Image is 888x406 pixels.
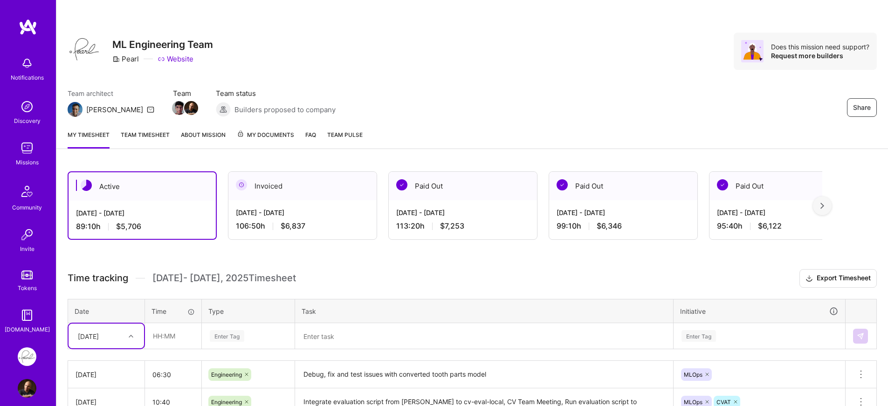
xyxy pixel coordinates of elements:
[717,179,728,190] img: Paid Out
[11,73,44,82] div: Notifications
[19,19,37,35] img: logo
[211,371,242,378] span: Engineering
[396,179,407,190] img: Paid Out
[296,362,672,387] textarea: Debug, fix and test issues with converted tooth parts model
[116,222,141,231] span: $5,706
[202,299,295,323] th: Type
[20,244,34,254] div: Invite
[145,362,201,387] input: HH:MM
[68,299,145,323] th: Date
[184,101,198,115] img: Team Member Avatar
[717,208,850,217] div: [DATE] - [DATE]
[237,130,294,140] span: My Documents
[228,172,377,200] div: Invoiced
[152,272,296,284] span: [DATE] - [DATE] , 2025 Timesheet
[14,116,41,126] div: Discovery
[151,306,195,316] div: Time
[185,100,197,116] a: Team Member Avatar
[716,399,731,406] span: CVAT
[158,54,193,64] a: Website
[805,274,813,284] i: icon Download
[684,399,702,406] span: MLOps
[557,179,568,190] img: Paid Out
[771,42,869,51] div: Does this mission need support?
[709,172,858,200] div: Paid Out
[112,55,120,63] i: icon CompanyGray
[281,221,305,231] span: $6,837
[741,40,764,62] img: Avatar
[172,101,186,115] img: Team Member Avatar
[15,379,39,398] a: User Avatar
[549,172,697,200] div: Paid Out
[305,130,316,149] a: FAQ
[16,180,38,203] img: Community
[16,157,39,167] div: Missions
[820,203,824,209] img: right
[181,130,226,149] a: About Mission
[210,329,244,343] div: Enter Tag
[717,221,850,231] div: 95:40 h
[147,106,154,113] i: icon Mail
[12,203,42,212] div: Community
[112,54,139,64] div: Pearl
[771,51,869,60] div: Request more builders
[295,299,674,323] th: Task
[81,180,92,191] img: Active
[68,88,154,98] span: Team architect
[68,33,101,66] img: Company Logo
[327,131,363,138] span: Team Pulse
[76,208,208,218] div: [DATE] - [DATE]
[597,221,622,231] span: $6,346
[86,105,143,115] div: [PERSON_NAME]
[680,306,839,317] div: Initiative
[5,325,50,334] div: [DOMAIN_NAME]
[853,103,871,112] span: Share
[18,139,36,157] img: teamwork
[145,324,201,348] input: HH:MM
[76,222,208,231] div: 89:10 h
[211,399,242,406] span: Engineering
[121,130,170,149] a: Team timesheet
[69,172,216,201] div: Active
[234,105,336,115] span: Builders proposed to company
[18,379,36,398] img: User Avatar
[18,97,36,116] img: discovery
[18,306,36,325] img: guide book
[557,221,690,231] div: 99:10 h
[758,221,782,231] span: $6,122
[681,329,716,343] div: Enter Tag
[173,88,197,98] span: Team
[76,370,137,379] div: [DATE]
[327,130,363,149] a: Team Pulse
[18,283,37,293] div: Tokens
[557,208,690,217] div: [DATE] - [DATE]
[129,334,133,338] i: icon Chevron
[18,225,36,244] img: Invite
[15,347,39,366] a: Pearl: ML Engineering Team
[236,221,369,231] div: 106:50 h
[78,331,99,341] div: [DATE]
[236,179,247,190] img: Invoiced
[236,208,369,217] div: [DATE] - [DATE]
[18,54,36,73] img: bell
[396,208,530,217] div: [DATE] - [DATE]
[396,221,530,231] div: 113:20 h
[857,332,864,340] img: Submit
[68,102,83,117] img: Team Architect
[684,371,702,378] span: MLOps
[237,130,294,149] a: My Documents
[68,130,110,149] a: My timesheet
[216,88,336,98] span: Team status
[847,98,877,117] button: Share
[112,39,213,50] h3: ML Engineering Team
[18,347,36,366] img: Pearl: ML Engineering Team
[173,100,185,116] a: Team Member Avatar
[21,271,33,279] img: tokens
[799,269,877,288] button: Export Timesheet
[440,221,464,231] span: $7,253
[216,102,231,117] img: Builders proposed to company
[68,272,128,284] span: Time tracking
[389,172,537,200] div: Paid Out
